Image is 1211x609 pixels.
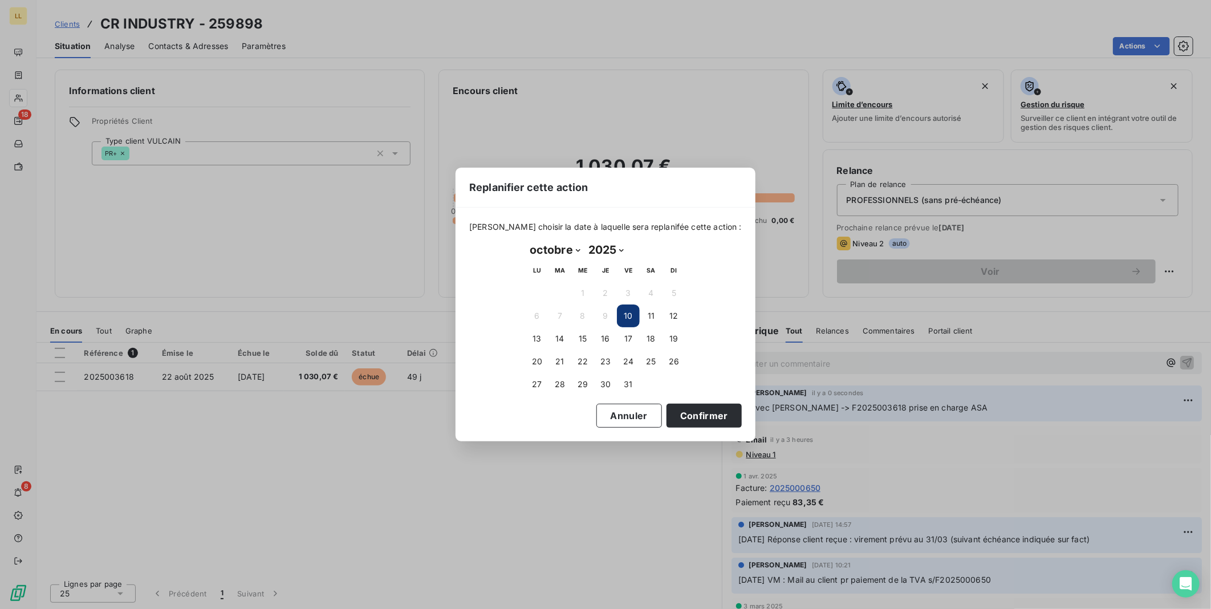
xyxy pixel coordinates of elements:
button: 28 [548,373,571,396]
button: 13 [526,327,548,350]
button: 6 [526,304,548,327]
button: 1 [571,282,594,304]
th: mercredi [571,259,594,282]
button: 30 [594,373,617,396]
button: Confirmer [667,404,742,428]
button: 24 [617,350,640,373]
button: 2 [594,282,617,304]
button: 12 [663,304,685,327]
button: 8 [571,304,594,327]
button: 27 [526,373,548,396]
button: 4 [640,282,663,304]
button: 3 [617,282,640,304]
button: 16 [594,327,617,350]
button: 11 [640,304,663,327]
th: samedi [640,259,663,282]
button: 22 [571,350,594,373]
button: 25 [640,350,663,373]
th: mardi [548,259,571,282]
button: 10 [617,304,640,327]
th: jeudi [594,259,617,282]
button: 17 [617,327,640,350]
th: dimanche [663,259,685,282]
button: 29 [571,373,594,396]
button: Annuler [596,404,662,428]
button: 5 [663,282,685,304]
button: 23 [594,350,617,373]
button: 18 [640,327,663,350]
button: 7 [548,304,571,327]
button: 26 [663,350,685,373]
th: lundi [526,259,548,282]
button: 20 [526,350,548,373]
button: 14 [548,327,571,350]
button: 31 [617,373,640,396]
span: [PERSON_NAME] choisir la date à laquelle sera replanifée cette action : [469,221,742,233]
button: 21 [548,350,571,373]
button: 19 [663,327,685,350]
button: 9 [594,304,617,327]
button: 15 [571,327,594,350]
div: Open Intercom Messenger [1172,570,1200,598]
span: Replanifier cette action [469,180,588,195]
th: vendredi [617,259,640,282]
